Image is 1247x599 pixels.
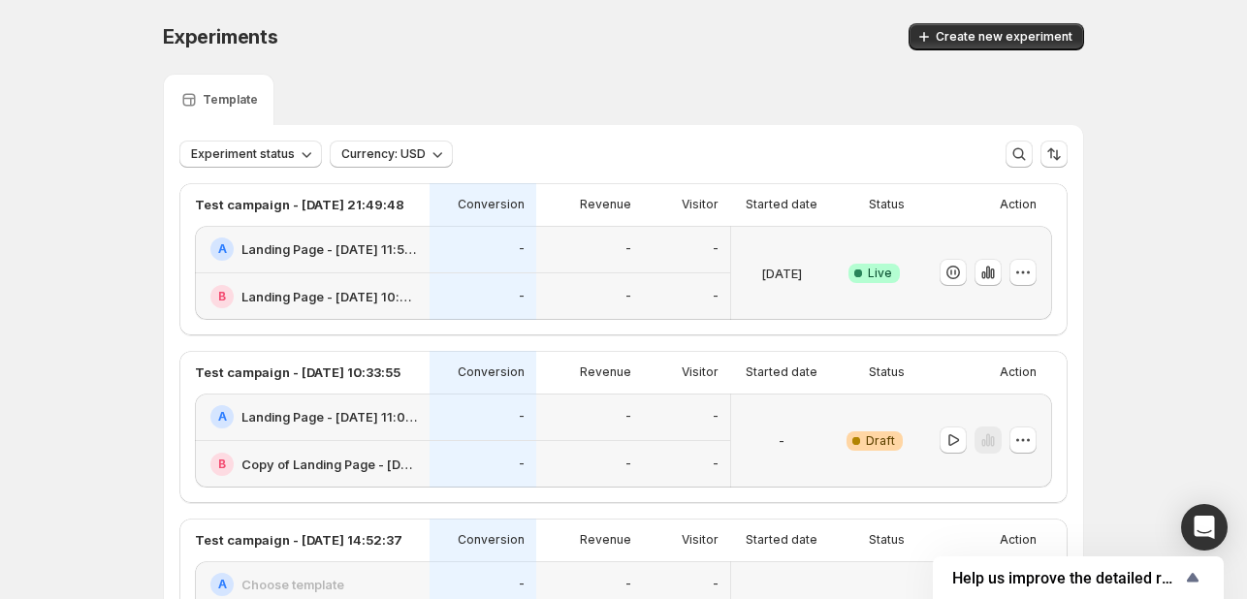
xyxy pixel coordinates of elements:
p: - [625,409,631,425]
p: - [625,241,631,257]
h2: Landing Page - [DATE] 11:00:44 [241,407,418,426]
p: - [519,457,525,472]
p: - [519,289,525,304]
p: Conversion [458,197,525,212]
p: Status [869,364,905,380]
h2: Landing Page - [DATE] 10:00:40 [241,287,418,306]
p: Visitor [682,532,719,548]
p: Started date [746,532,817,548]
p: - [713,577,719,592]
p: - [713,241,719,257]
span: Create new experiment [936,29,1072,45]
span: Currency: USD [341,146,426,162]
h2: B [218,457,226,472]
p: [DATE] [761,264,802,283]
p: Started date [746,364,817,380]
p: Template [203,92,258,108]
p: - [713,289,719,304]
p: Visitor [682,364,719,380]
p: - [625,457,631,472]
p: Started date [746,197,817,212]
span: Live [868,266,892,281]
span: Draft [866,433,895,449]
p: Visitor [682,197,719,212]
p: Conversion [458,532,525,548]
h2: Choose template [241,575,344,594]
p: - [519,409,525,425]
p: Status [869,532,905,548]
p: Test campaign - [DATE] 10:33:55 [195,363,400,382]
h2: B [218,289,226,304]
h2: A [218,241,227,257]
p: Revenue [580,364,631,380]
button: Currency: USD [330,141,453,168]
h2: Landing Page - [DATE] 11:57:11 [241,239,418,259]
button: Experiment status [179,141,322,168]
p: Test campaign - [DATE] 21:49:48 [195,195,404,214]
h2: A [218,577,227,592]
p: - [625,577,631,592]
span: Help us improve the detailed report for A/B campaigns [952,569,1181,587]
p: Revenue [580,197,631,212]
p: - [519,241,525,257]
button: Show survey - Help us improve the detailed report for A/B campaigns [952,566,1204,589]
p: Action [1000,364,1037,380]
p: Action [1000,197,1037,212]
p: Test campaign - [DATE] 14:52:37 [195,530,402,550]
p: - [713,457,719,472]
div: Open Intercom Messenger [1181,504,1228,551]
h2: A [218,409,227,425]
p: - [519,577,525,592]
p: Revenue [580,532,631,548]
button: Create new experiment [909,23,1084,50]
h2: Copy of Landing Page - [DATE] 11:00:44 [241,455,418,474]
p: - [713,409,719,425]
p: - [779,431,784,451]
button: Sort the results [1040,141,1068,168]
p: Conversion [458,364,525,380]
p: Action [1000,532,1037,548]
p: - [625,289,631,304]
span: Experiments [163,25,278,48]
span: Experiment status [191,146,295,162]
p: Status [869,197,905,212]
